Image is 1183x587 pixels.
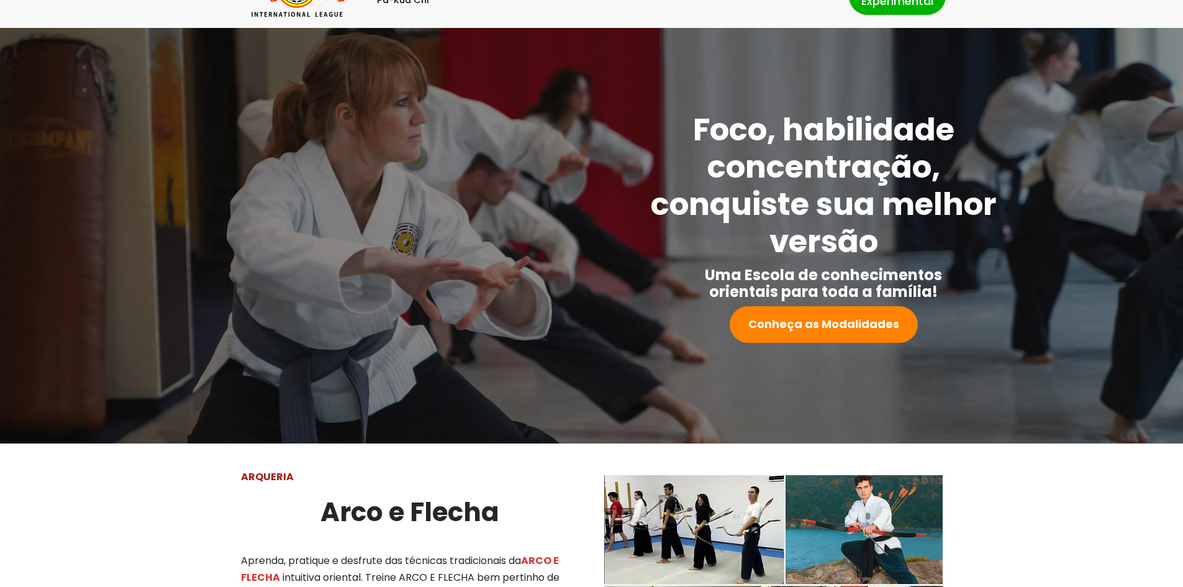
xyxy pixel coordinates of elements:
[748,316,899,332] strong: Conheça as Modalidades
[241,553,559,585] mark: ARCO E FLECHA
[705,265,942,302] strong: Uma Escola de conhecimentos orientais para toda a família!
[241,470,294,484] strong: ARQUERIA
[320,494,499,530] strong: Arco e Flecha
[730,306,918,343] a: Conheça as Modalidades
[651,107,997,263] strong: Foco, habilidade concentração, conquiste sua melhor versão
